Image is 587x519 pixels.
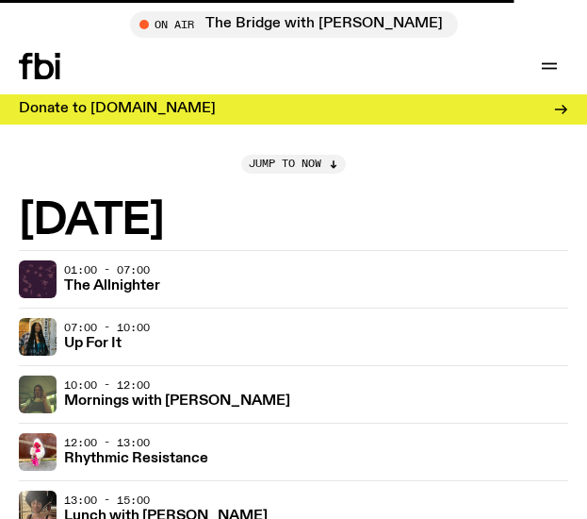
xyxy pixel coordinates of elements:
[64,276,160,293] a: The Allnighter
[64,452,208,466] h3: Rhythmic Resistance
[19,200,568,243] h2: [DATE]
[64,320,150,335] span: 07:00 - 10:00
[19,376,57,413] img: Jim Kretschmer in a really cute outfit with cute braids, standing on a train holding up a peace s...
[241,155,346,174] button: Jump to now
[130,11,458,38] button: On AirThe Bridge with [PERSON_NAME]
[19,318,57,356] img: Ify - a Brown Skin girl with black braided twists, looking up to the side with her tongue stickin...
[64,493,150,508] span: 13:00 - 15:00
[64,448,208,466] a: Rhythmic Resistance
[64,435,150,450] span: 12:00 - 13:00
[64,377,150,393] span: 10:00 - 12:00
[64,337,122,351] h3: Up For It
[64,333,122,351] a: Up For It
[19,102,216,116] h3: Donate to [DOMAIN_NAME]
[64,394,290,409] h3: Mornings with [PERSON_NAME]
[64,391,290,409] a: Mornings with [PERSON_NAME]
[249,159,321,169] span: Jump to now
[64,279,160,293] h3: The Allnighter
[64,262,150,277] span: 01:00 - 07:00
[19,433,57,471] img: Attu crouches on gravel in front of a brown wall. They are wearing a white fur coat with a hood, ...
